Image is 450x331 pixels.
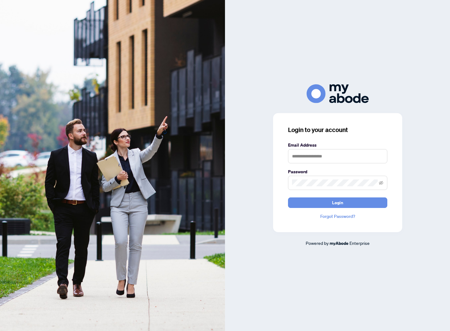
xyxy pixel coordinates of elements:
img: ma-logo [307,84,369,103]
label: Email Address [288,142,387,148]
label: Password [288,168,387,175]
h3: Login to your account [288,126,387,134]
a: myAbode [330,240,349,247]
span: Login [332,198,343,208]
span: eye-invisible [379,181,383,185]
span: Powered by [306,240,329,246]
span: Enterprise [349,240,370,246]
a: Forgot Password? [288,213,387,220]
button: Login [288,197,387,208]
